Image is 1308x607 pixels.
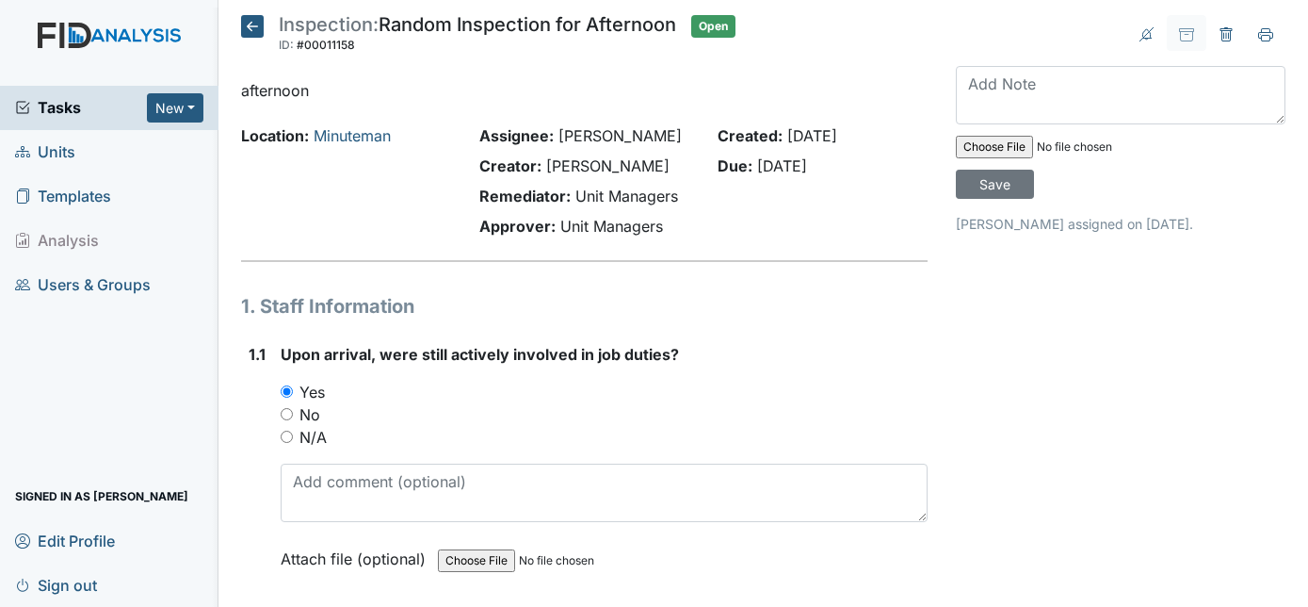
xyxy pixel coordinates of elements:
[297,38,355,52] span: #00011158
[281,345,679,364] span: Upon arrival, were still actively involved in job duties?
[956,214,1285,234] p: [PERSON_NAME] assigned on [DATE].
[787,126,837,145] span: [DATE]
[718,126,783,145] strong: Created:
[15,271,151,300] span: Users & Groups
[691,15,735,38] span: Open
[718,156,752,175] strong: Due:
[249,343,266,366] label: 1.1
[147,93,203,123] button: New
[279,15,676,57] div: Random Inspection for Afternoon
[281,408,293,420] input: No
[15,96,147,119] a: Tasks
[299,381,325,403] label: Yes
[299,426,327,449] label: N/A
[15,182,111,211] span: Templates
[560,217,663,236] span: Unit Managers
[281,431,293,443] input: N/A
[479,156,541,175] strong: Creator:
[558,126,682,145] span: [PERSON_NAME]
[241,126,309,145] strong: Location:
[479,217,556,236] strong: Approver:
[15,570,97,599] span: Sign out
[314,126,391,145] a: Minuteman
[15,482,188,511] span: Signed in as [PERSON_NAME]
[757,156,807,175] span: [DATE]
[279,38,294,52] span: ID:
[479,126,554,145] strong: Assignee:
[479,187,571,205] strong: Remediator:
[241,292,929,320] h1: 1. Staff Information
[281,386,293,398] input: Yes
[241,79,929,102] p: afternoon
[281,537,433,570] label: Attach file (optional)
[546,156,670,175] span: [PERSON_NAME]
[956,170,1034,199] input: Save
[575,187,678,205] span: Unit Managers
[299,403,320,426] label: No
[15,526,115,555] span: Edit Profile
[15,138,75,167] span: Units
[279,13,379,36] span: Inspection:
